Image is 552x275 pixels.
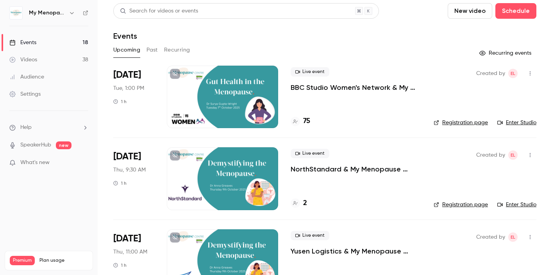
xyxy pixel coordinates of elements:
[56,141,71,149] span: new
[10,256,35,265] span: Premium
[511,232,515,242] span: EL
[20,123,32,132] span: Help
[113,98,127,105] div: 1 h
[476,47,536,59] button: Recurring events
[113,166,146,174] span: Thu, 9:30 AM
[146,44,158,56] button: Past
[497,119,536,127] a: Enter Studio
[291,149,329,158] span: Live event
[497,201,536,209] a: Enter Studio
[113,262,127,268] div: 1 h
[113,44,140,56] button: Upcoming
[476,232,505,242] span: Created by
[113,31,137,41] h1: Events
[113,69,141,81] span: [DATE]
[113,147,154,210] div: Oct 9 Thu, 9:30 AM (Europe/London)
[511,150,515,160] span: EL
[303,198,307,209] h4: 2
[291,198,307,209] a: 2
[291,116,310,127] a: 75
[291,67,329,77] span: Live event
[113,150,141,163] span: [DATE]
[9,123,88,132] li: help-dropdown-opener
[508,69,518,78] span: Emma Lambourne
[113,66,154,128] div: Oct 7 Tue, 1:00 PM (Europe/London)
[291,83,421,92] a: BBC Studio Women's Network & My Menopause Centre, presents Gut Health in the Menopause
[291,246,421,256] a: Yusen Logistics & My Menopause Centre, presents "Demystifying the Menopause"
[291,231,329,240] span: Live event
[113,232,141,245] span: [DATE]
[113,180,127,186] div: 1 h
[508,232,518,242] span: Emma Lambourne
[29,9,66,17] h6: My Menopause Centre
[511,69,515,78] span: EL
[448,3,492,19] button: New video
[113,248,147,256] span: Thu, 11:00 AM
[508,150,518,160] span: Emma Lambourne
[20,141,51,149] a: SpeakerHub
[120,7,198,15] div: Search for videos or events
[9,39,36,46] div: Events
[9,73,44,81] div: Audience
[9,56,37,64] div: Videos
[10,7,22,19] img: My Menopause Centre
[113,84,144,92] span: Tue, 1:00 PM
[476,69,505,78] span: Created by
[476,150,505,160] span: Created by
[20,159,50,167] span: What's new
[39,257,88,264] span: Plan usage
[303,116,310,127] h4: 75
[434,119,488,127] a: Registration page
[291,164,421,174] a: NorthStandard & My Menopause Centre presents "Demystifying the Menopause"
[79,159,88,166] iframe: Noticeable Trigger
[164,44,190,56] button: Recurring
[434,201,488,209] a: Registration page
[9,90,41,98] div: Settings
[495,3,536,19] button: Schedule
